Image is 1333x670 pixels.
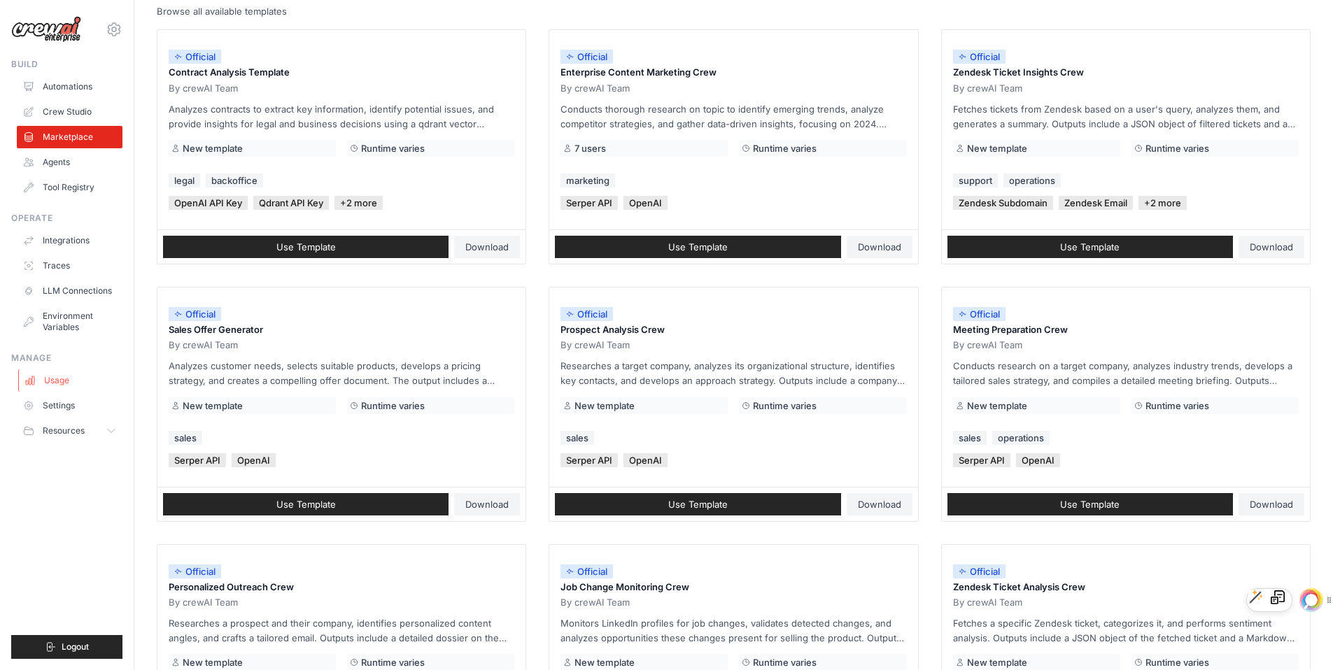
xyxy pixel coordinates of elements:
[183,400,243,411] span: New template
[953,66,1299,80] p: Zendesk Ticket Insights Crew
[169,173,200,187] a: legal
[18,369,124,392] a: Usage
[1059,196,1133,210] span: Zendesk Email
[560,102,906,131] p: Conducts thorough research on topic to identify emerging trends, analyze competitor strategies, a...
[967,657,1027,668] span: New template
[555,493,840,515] a: Use Template
[361,657,425,668] span: Runtime varies
[947,236,1233,258] a: Use Template
[560,307,613,321] span: Official
[560,616,906,646] p: Monitors LinkedIn profiles for job changes, validates detected changes, and analyzes opportunitie...
[953,580,1299,594] p: Zendesk Ticket Analysis Crew
[858,241,901,252] span: Download
[17,280,122,302] a: LLM Connections
[753,143,817,154] span: Runtime varies
[847,493,912,515] a: Download
[560,196,618,210] span: Serper API
[1060,241,1120,252] span: Use Template
[1239,236,1304,258] a: Download
[953,196,1053,210] span: Zendesk Subdomain
[17,394,122,417] a: Settings
[560,597,630,608] span: By crewAI Team
[953,564,1006,578] span: Official
[11,16,81,43] img: Logo
[11,59,122,70] div: Build
[276,241,336,252] span: Use Template
[17,305,122,338] a: Environment Variables
[169,564,221,578] span: Official
[169,323,514,337] p: Sales Offer Generator
[953,323,1299,337] p: Meeting Preparation Crew
[560,431,594,445] a: sales
[953,307,1006,321] span: Official
[361,143,425,154] span: Runtime varies
[953,50,1006,64] span: Official
[17,126,122,148] a: Marketplace
[43,425,85,436] span: Resources
[560,323,906,337] p: Prospect Analysis Crew
[361,400,425,411] span: Runtime varies
[953,359,1299,388] p: Conducts research on a target company, analyzes industry trends, develops a tailored sales strate...
[560,564,613,578] span: Official
[163,493,449,515] a: Use Template
[163,236,449,258] a: Use Template
[17,420,122,442] button: Resources
[555,236,840,258] a: Use Template
[17,176,122,199] a: Tool Registry
[169,66,514,80] p: Contract Analysis Template
[1145,400,1209,411] span: Runtime varies
[1239,493,1304,515] a: Download
[11,635,122,659] button: Logout
[11,213,122,224] div: Operate
[953,453,1010,467] span: Serper API
[334,196,383,210] span: +2 more
[623,453,668,467] span: OpenAI
[574,143,606,154] span: 7 users
[454,236,520,258] a: Download
[169,50,221,64] span: Official
[560,453,618,467] span: Serper API
[1016,453,1060,467] span: OpenAI
[169,102,514,131] p: Analyzes contracts to extract key information, identify potential issues, and provide insights fo...
[953,616,1299,646] p: Fetches a specific Zendesk ticket, categorizes it, and performs sentiment analysis. Outputs inclu...
[560,173,615,187] a: marketing
[560,50,613,64] span: Official
[454,493,520,515] a: Download
[169,359,514,388] p: Analyzes customer needs, selects suitable products, develops a pricing strategy, and creates a co...
[953,339,1022,350] span: By crewAI Team
[953,431,987,445] a: sales
[668,241,728,252] span: Use Template
[276,499,336,510] span: Use Template
[183,143,243,154] span: New template
[992,431,1050,445] a: operations
[753,657,817,668] span: Runtime varies
[953,102,1299,131] p: Fetches tickets from Zendesk based on a user's query, analyzes them, and generates a summary. Out...
[967,143,1027,154] span: New template
[560,359,906,388] p: Researches a target company, analyzes its organizational structure, identifies key contacts, and ...
[183,657,243,668] span: New template
[560,339,630,350] span: By crewAI Team
[953,173,998,187] a: support
[560,66,906,80] p: Enterprise Content Marketing Crew
[1145,657,1209,668] span: Runtime varies
[1003,173,1061,187] a: operations
[253,196,329,210] span: Qdrant API Key
[17,101,122,123] a: Crew Studio
[953,597,1022,608] span: By crewAI Team
[847,236,912,258] a: Download
[17,76,122,98] a: Automations
[1263,603,1333,670] iframe: Chat Widget
[169,597,238,608] span: By crewAI Team
[858,499,901,510] span: Download
[169,616,514,646] p: Researches a prospect and their company, identifies personalized content angles, and crafts a tai...
[560,83,630,94] span: By crewAI Team
[169,83,238,94] span: By crewAI Team
[1145,143,1209,154] span: Runtime varies
[169,431,202,445] a: sales
[668,499,728,510] span: Use Template
[947,493,1233,515] a: Use Template
[465,499,509,510] span: Download
[574,657,635,668] span: New template
[1138,196,1187,210] span: +2 more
